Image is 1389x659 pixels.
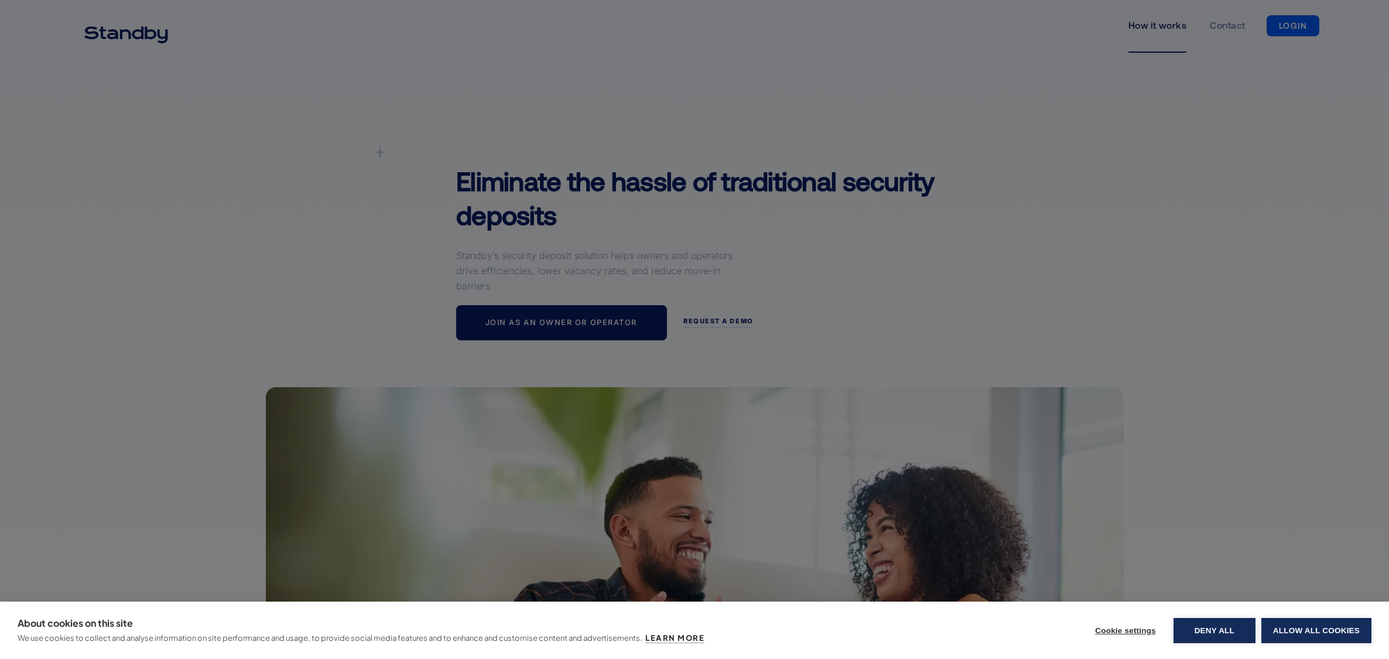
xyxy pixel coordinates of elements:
p: We use cookies to collect and analyse information on site performance and usage, to provide socia... [18,633,642,643]
strong: About cookies on this site [18,617,133,629]
button: Deny all [1174,618,1255,643]
button: Cookie settings [1083,618,1168,643]
a: Learn more [645,633,704,643]
button: Allow all cookies [1261,618,1371,643]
